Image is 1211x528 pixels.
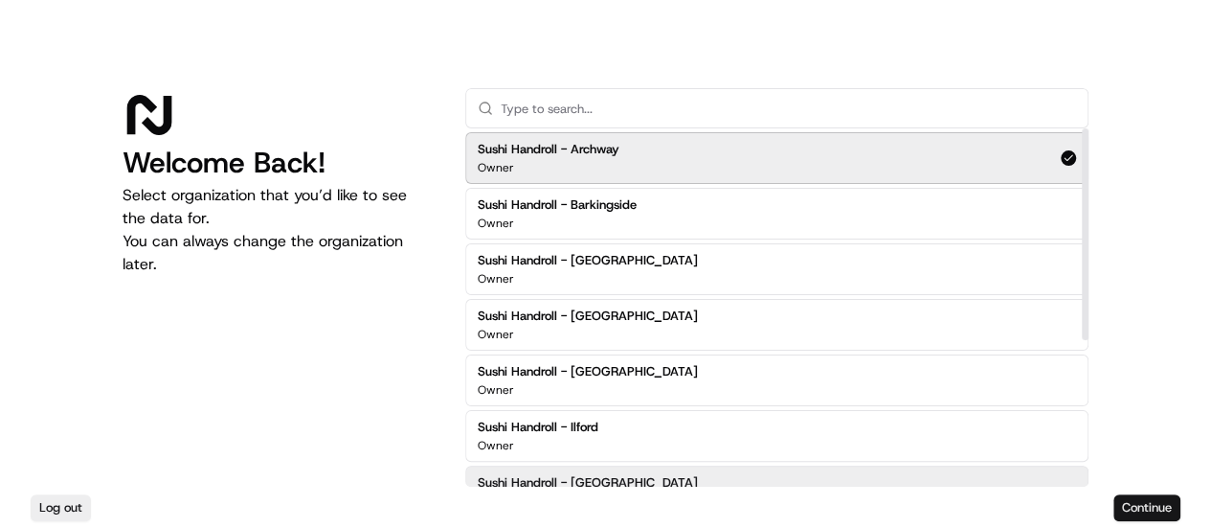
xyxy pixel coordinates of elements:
[478,252,698,269] h2: Sushi Handroll - [GEOGRAPHIC_DATA]
[123,184,435,276] p: Select organization that you’d like to see the data for. You can always change the organization l...
[478,419,598,436] h2: Sushi Handroll - Ilford
[478,216,514,231] p: Owner
[478,382,514,398] p: Owner
[478,327,514,342] p: Owner
[478,271,514,287] p: Owner
[501,89,1076,127] input: Type to search...
[478,160,514,175] p: Owner
[478,196,637,214] h2: Sushi Handroll - Barkingside
[478,438,514,453] p: Owner
[478,141,619,158] h2: Sushi Handroll - Archway
[123,146,435,180] h1: Welcome Back!
[31,494,91,521] button: Log out
[1113,494,1180,521] button: Continue
[478,308,698,325] h2: Sushi Handroll - [GEOGRAPHIC_DATA]
[478,363,698,380] h2: Sushi Handroll - [GEOGRAPHIC_DATA]
[478,474,698,492] h2: Sushi Handroll - [GEOGRAPHIC_DATA]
